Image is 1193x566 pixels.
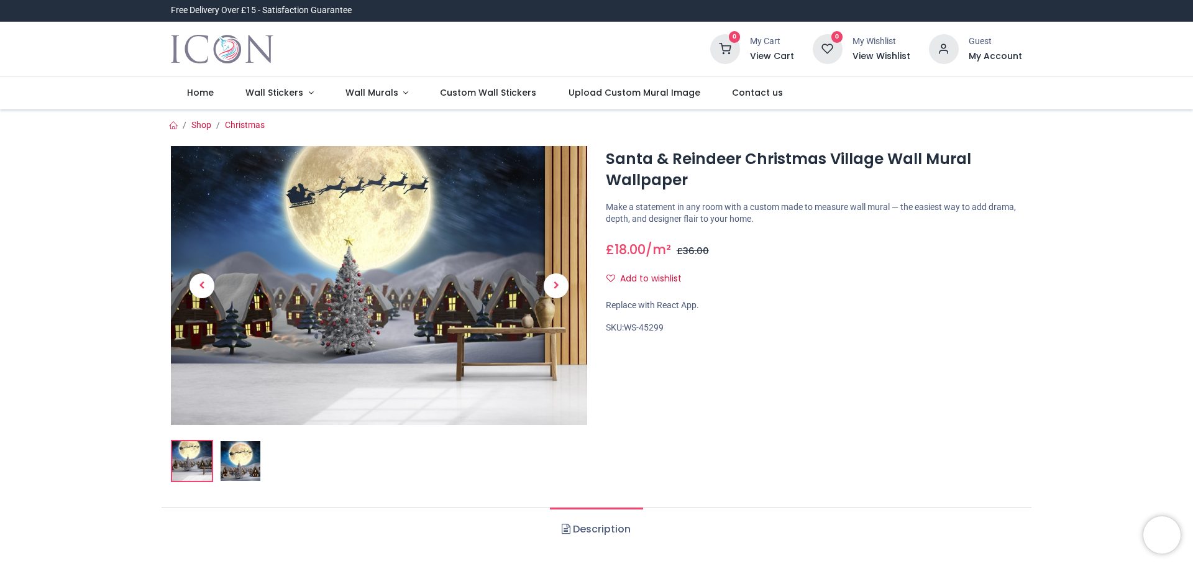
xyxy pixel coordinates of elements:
[569,86,700,99] span: Upload Custom Mural Image
[221,441,260,481] img: WS-45299-02
[245,86,303,99] span: Wall Stickers
[624,322,664,332] span: WS-45299
[710,43,740,53] a: 0
[550,508,642,551] a: Description
[852,35,910,48] div: My Wishlist
[191,120,211,130] a: Shop
[831,31,843,43] sup: 0
[171,188,233,383] a: Previous
[606,268,692,290] button: Add to wishlistAdd to wishlist
[606,240,646,258] span: £
[729,31,741,43] sup: 0
[345,86,398,99] span: Wall Murals
[190,273,214,298] span: Previous
[172,441,212,481] img: Santa & Reindeer Christmas Village Wall Mural Wallpaper
[615,240,646,258] span: 18.00
[606,148,1022,191] h1: Santa & Reindeer Christmas Village Wall Mural Wallpaper
[750,35,794,48] div: My Cart
[187,86,214,99] span: Home
[225,120,265,130] a: Christmas
[969,50,1022,63] a: My Account
[683,245,709,257] span: 36.00
[969,35,1022,48] div: Guest
[171,146,587,425] img: Santa & Reindeer Christmas Village Wall Mural Wallpaper
[1143,516,1181,554] iframe: Brevo live chat
[606,299,1022,312] div: Replace with React App.
[229,77,329,109] a: Wall Stickers
[525,188,587,383] a: Next
[171,32,273,66] img: Icon Wall Stickers
[606,201,1022,226] p: Make a statement in any room with a custom made to measure wall mural — the easiest way to add dr...
[732,86,783,99] span: Contact us
[852,50,910,63] a: View Wishlist
[329,77,424,109] a: Wall Murals
[544,273,569,298] span: Next
[677,245,709,257] span: £
[813,43,843,53] a: 0
[171,32,273,66] a: Logo of Icon Wall Stickers
[606,274,615,283] i: Add to wishlist
[171,4,352,17] div: Free Delivery Over £15 - Satisfaction Guarantee
[761,4,1022,17] iframe: Customer reviews powered by Trustpilot
[606,322,1022,334] div: SKU:
[750,50,794,63] a: View Cart
[440,86,536,99] span: Custom Wall Stickers
[646,240,671,258] span: /m²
